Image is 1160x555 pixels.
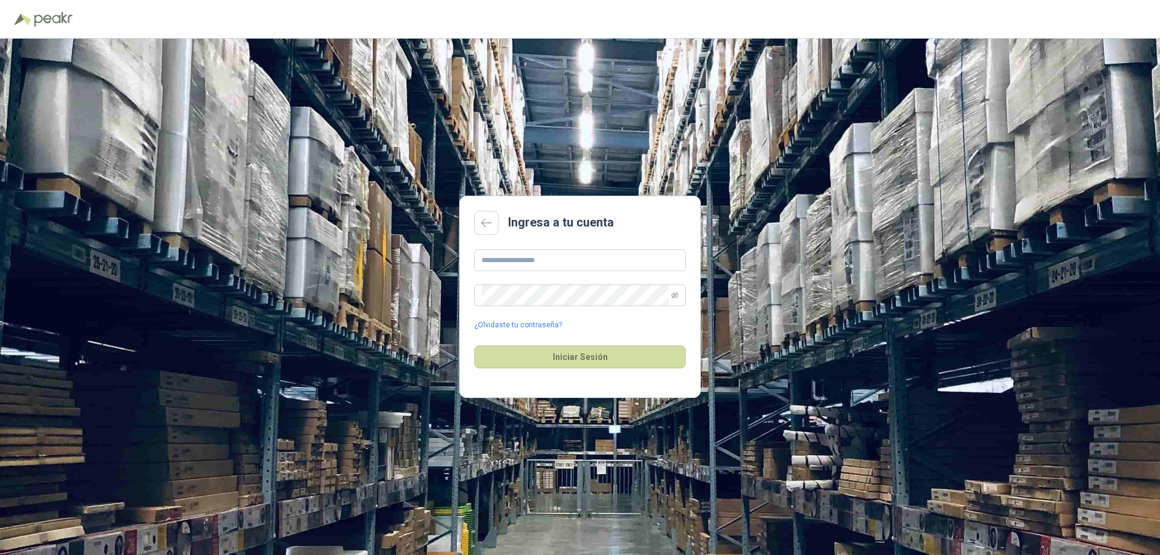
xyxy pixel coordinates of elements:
a: ¿Olvidaste tu contraseña? [474,319,562,331]
span: eye-invisible [671,292,678,299]
h2: Ingresa a tu cuenta [508,213,614,232]
img: Peakr [34,12,72,27]
button: Iniciar Sesión [474,345,686,368]
img: Logo [14,13,31,25]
